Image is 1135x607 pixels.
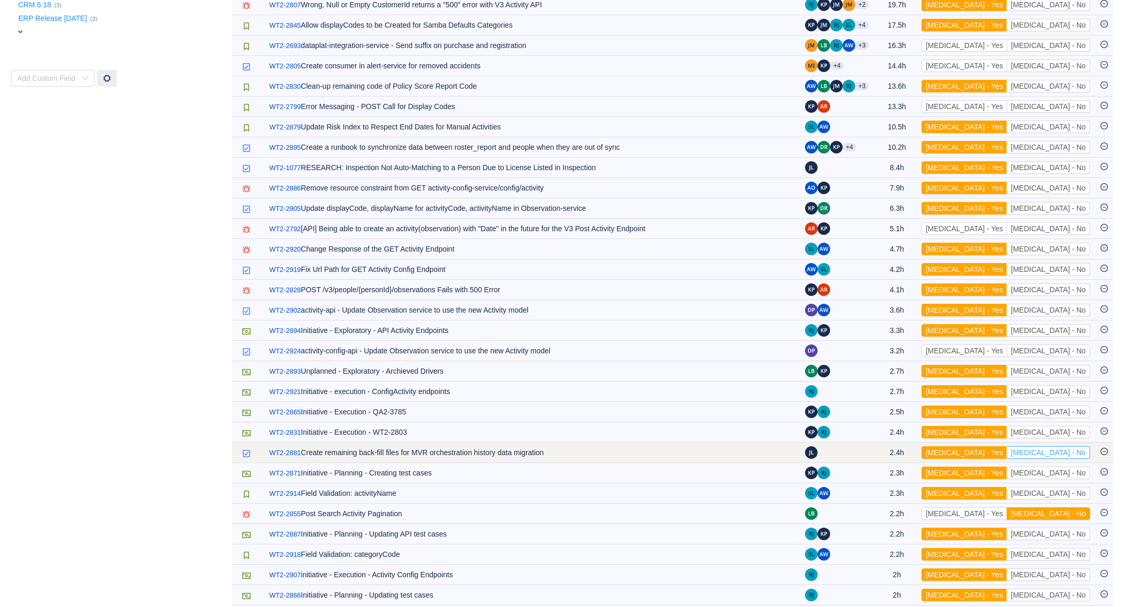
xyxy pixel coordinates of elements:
img: SL [818,263,830,276]
img: 10614 [242,368,251,376]
a: WT2-2831 [269,427,301,438]
td: Initiative - Execution - QA2-3785 [264,402,800,422]
img: DR [818,202,830,215]
td: Field Validation: activityName [264,483,800,504]
button: [MEDICAL_DATA] - Yes [921,100,1007,113]
img: AW [805,263,818,276]
img: 10618 [242,307,251,315]
td: Create a runbook to synchronize data between roster_report and people when they are out of sync [264,137,800,158]
img: RJ [805,589,818,601]
img: 10614 [242,572,251,580]
img: 10614 [242,429,251,437]
img: 10614 [242,409,251,417]
i: icon: minus-circle [1101,346,1108,353]
button: [MEDICAL_DATA] - No [1007,141,1090,153]
button: [MEDICAL_DATA] - Yes [921,528,1007,540]
button: [MEDICAL_DATA] - Yes [921,283,1007,296]
img: KP [805,283,818,296]
button: [MEDICAL_DATA] - Yes [921,385,1007,398]
i: icon: minus-circle [1101,244,1108,252]
td: 10.2h [878,137,917,158]
i: icon: minus-circle [1101,468,1108,475]
aui-badge: +3 [855,41,869,50]
td: 16.3h [878,35,917,56]
img: AW [818,487,830,499]
img: KP [818,222,830,235]
i: icon: minus-circle [1101,387,1108,394]
button: [MEDICAL_DATA] - Yes [921,487,1007,499]
td: 6.3h [878,198,917,219]
img: 10614 [242,531,251,539]
button: ERP Release [DATE] [16,10,90,27]
i: icon: minus-circle [1101,407,1108,414]
i: icon: minus-circle [1101,163,1108,170]
a: WT2-2871 [269,468,301,479]
img: 10603 [242,510,251,519]
td: 3.3h [878,320,917,341]
td: Update displayCode, displayName for activityCode, activityName in Observation-service [264,198,800,219]
td: Allow displayCodes to be Created for Samba Defaults Categories [264,15,800,35]
td: Post Search Activity Pagination [264,504,800,524]
img: RJ [805,324,818,337]
i: icon: minus-circle [1101,570,1108,577]
img: SL [805,243,818,255]
td: Change Response of the GET Activity Endpoint [264,239,800,259]
a: WT2-2887 [269,529,301,540]
i: icon: minus-circle [1101,81,1108,89]
a: WT2-2905 [269,204,301,214]
img: JL [805,161,818,174]
img: DP [805,304,818,316]
img: LB [805,507,818,520]
img: 10618 [242,348,251,356]
td: 4.1h [878,280,917,300]
img: AO [805,182,818,194]
button: [MEDICAL_DATA] - No [1007,406,1090,418]
button: [MEDICAL_DATA] - Yes [921,222,1007,235]
button: [MEDICAL_DATA] - No [1007,202,1090,215]
td: 2.4h [878,422,917,443]
td: Initiative - execution - ConfigActivity endpoints [264,382,800,402]
button: [MEDICAL_DATA] - No [1007,263,1090,276]
img: KP [805,426,818,438]
button: [MEDICAL_DATA] - No [1007,589,1090,601]
td: Initiative - Planning - Updating API test cases [264,524,800,544]
td: 13.6h [878,76,917,97]
img: KP [818,59,830,72]
i: icon: minus-circle [1101,183,1108,191]
i: icon: minus-circle [1101,590,1108,598]
img: AW [843,39,855,52]
a: WT2-2920 [269,244,301,255]
td: [API] Being able to create an activity(observation) with "Date" in the future for the V3 Post Act... [264,219,800,239]
img: RJ [805,385,818,398]
a: WT2-2924 [269,346,301,356]
a: WT2-2879 [269,122,301,133]
img: SL [843,19,855,31]
img: DR [818,141,830,153]
a: WT2-2693 [269,41,301,51]
td: 17.5h [878,15,917,35]
a: WT2-2805 [269,61,301,72]
img: AW [805,80,818,92]
td: Unplanned - Exploratory - Archieved Drivers [264,361,800,382]
a: WT2-2830 [269,81,301,92]
img: 10615 [242,22,251,30]
aui-badge: +4 [855,21,869,29]
a: WT2-2918 [269,550,301,560]
img: LB [818,80,830,92]
td: Fix Url Path for GET Activity Config Endpoint [264,259,800,280]
img: AR [818,100,830,113]
a: WT2-2792 [269,224,301,234]
a: WT2-2865 [269,407,301,418]
i: icon: minus-circle [1101,550,1108,557]
img: AW [818,121,830,133]
img: KP [818,365,830,377]
aui-badge: +2 [855,1,869,9]
td: Initiative - Planning - Updating test cases [264,585,800,605]
small: (3) [90,16,98,22]
img: JM [818,19,830,31]
button: [MEDICAL_DATA] - Yes [921,304,1007,316]
td: 5.1h [878,219,917,239]
td: Remove resource constraint from GET activity-config-service/config/activity [264,178,800,198]
img: 10618 [242,164,251,173]
img: AR [805,222,818,235]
